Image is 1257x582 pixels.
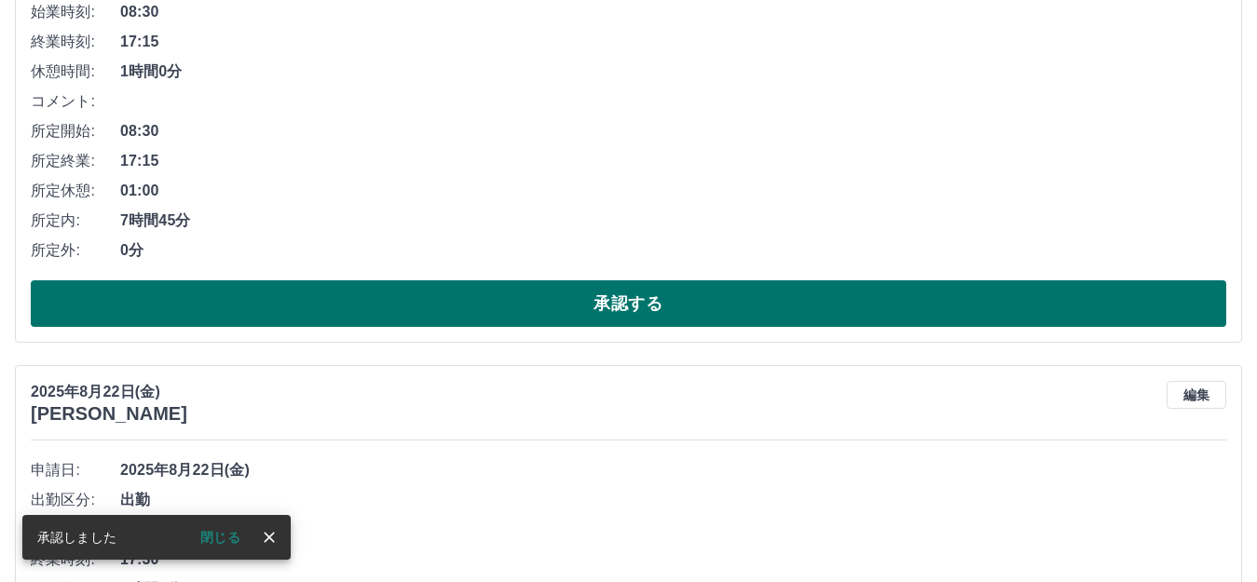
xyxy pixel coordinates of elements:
[31,548,120,571] span: 終業時刻:
[31,90,120,113] span: コメント:
[120,61,1226,83] span: 1時間0分
[120,180,1226,202] span: 01:00
[120,1,1226,23] span: 08:30
[120,120,1226,142] span: 08:30
[120,489,1226,511] span: 出勤
[120,31,1226,53] span: 17:15
[31,31,120,53] span: 終業時刻:
[255,523,283,551] button: close
[185,523,255,551] button: 閉じる
[31,180,120,202] span: 所定休憩:
[31,381,187,403] p: 2025年8月22日(金)
[120,459,1226,481] span: 2025年8月22日(金)
[31,459,120,481] span: 申請日:
[1167,381,1226,409] button: 編集
[31,120,120,142] span: 所定開始:
[31,150,120,172] span: 所定終業:
[31,280,1226,327] button: 承認する
[120,150,1226,172] span: 17:15
[120,210,1226,232] span: 7時間45分
[31,239,120,262] span: 所定外:
[31,61,120,83] span: 休憩時間:
[37,521,116,554] div: 承認しました
[31,210,120,232] span: 所定内:
[31,403,187,425] h3: [PERSON_NAME]
[31,1,120,23] span: 始業時刻:
[120,519,1226,541] span: 08:30
[120,239,1226,262] span: 0分
[31,489,120,511] span: 出勤区分:
[120,548,1226,571] span: 17:30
